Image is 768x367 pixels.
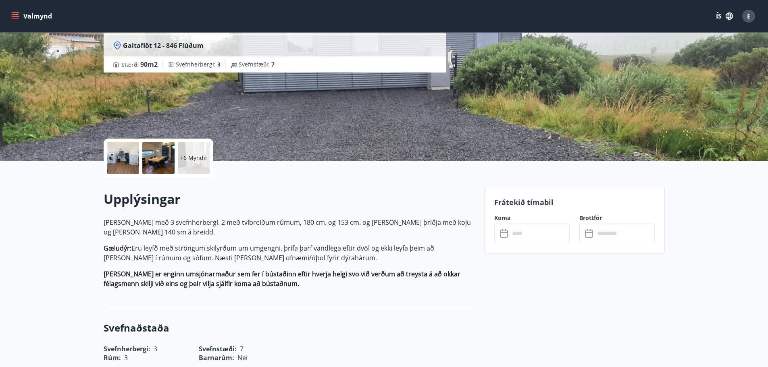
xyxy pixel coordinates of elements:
span: Nei [237,353,248,362]
p: Frátekið tímabil [494,197,655,207]
span: Barnarúm : [199,353,234,362]
p: [PERSON_NAME] með 3 svefnherbergi. 2 með tvíbreiðum rúmum, 180 cm. og 153 cm. og [PERSON_NAME] þr... [104,218,475,237]
button: E [739,6,758,26]
span: E [747,12,751,21]
label: Brottför [579,214,655,222]
button: menu [10,9,55,23]
span: Svefnstæði : [239,60,275,68]
span: Rúm : [104,353,121,362]
span: Stærð : [121,60,158,69]
span: Galtaflöt 12 - 846 Flúðum [123,41,204,50]
button: ÍS [712,9,737,23]
p: +6 Myndir [180,154,208,162]
span: 7 [271,60,275,68]
label: Koma [494,214,570,222]
p: Eru leyfð með ströngum skilyrðum um umgengni, þrífa þarf vandlega eftir dvöl og ekki leyfa þeim a... [104,243,475,263]
span: 90 m2 [140,60,158,69]
strong: Gæludýr: [104,244,131,253]
h2: Upplýsingar [104,190,475,208]
h3: Svefnaðstaða [104,321,475,335]
span: 3 [217,60,221,68]
span: 3 [124,353,128,362]
strong: [PERSON_NAME] er enginn umsjónarmaður sem fer í bústaðinn eftir hverja helgi svo við verðum að tr... [104,270,460,288]
span: Svefnherbergi : [176,60,221,68]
